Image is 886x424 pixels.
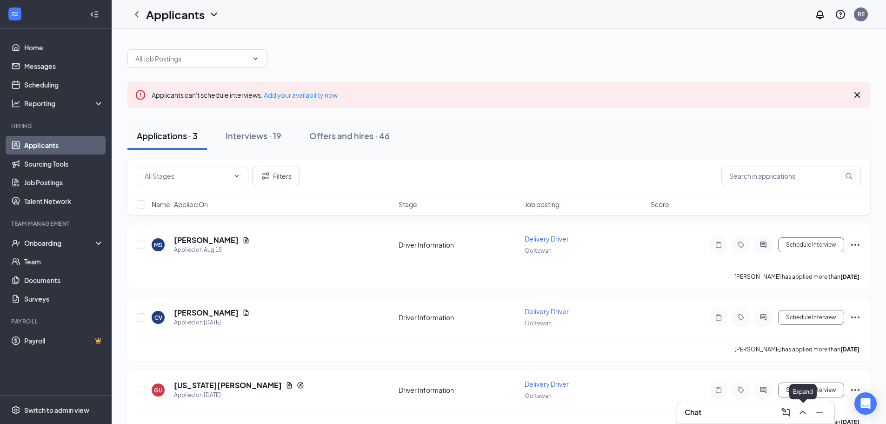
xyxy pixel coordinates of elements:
[858,10,865,18] div: RE
[399,313,519,322] div: Driver Information
[758,241,769,249] svg: ActiveChat
[264,91,338,99] a: Add your availability now
[154,314,162,322] div: CV
[758,386,769,394] svg: ActiveChat
[780,407,792,418] svg: ComposeMessage
[735,386,746,394] svg: Tag
[797,407,808,418] svg: ChevronUp
[399,385,519,395] div: Driver Information
[850,239,861,250] svg: Ellipses
[11,99,20,108] svg: Analysis
[24,38,104,57] a: Home
[226,130,281,141] div: Interviews · 19
[252,55,259,62] svg: ChevronDown
[525,200,560,209] span: Job posting
[252,167,300,185] button: Filter Filters
[845,172,853,180] svg: MagnifyingGlass
[778,310,844,325] button: Schedule Interview
[24,271,104,289] a: Documents
[778,237,844,252] button: Schedule Interview
[286,382,293,389] svg: Document
[11,122,102,130] div: Hiring
[242,309,250,316] svg: Document
[131,9,142,20] svg: ChevronLeft
[24,57,104,75] a: Messages
[713,386,724,394] svg: Note
[734,273,861,281] p: [PERSON_NAME] has applied more than .
[840,346,859,353] b: [DATE]
[10,9,20,19] svg: WorkstreamLogo
[758,314,769,321] svg: ActiveChat
[154,241,162,249] div: MS
[174,390,304,400] div: Applied on [DATE]
[685,407,701,417] h3: Chat
[779,405,793,420] button: ComposeMessage
[137,130,198,141] div: Applications · 3
[208,9,220,20] svg: ChevronDown
[90,10,99,19] svg: Collapse
[174,318,250,327] div: Applied on [DATE]
[146,7,205,22] h1: Applicants
[135,89,146,101] svg: Error
[525,235,569,243] span: Delivery Driver
[11,317,102,325] div: Payroll
[24,192,104,210] a: Talent Network
[399,200,417,209] span: Stage
[525,320,552,327] span: Ooltewah
[24,173,104,192] a: Job Postings
[297,382,304,389] svg: Reapply
[651,200,669,209] span: Score
[242,236,250,244] svg: Document
[735,314,746,321] svg: Tag
[399,240,519,249] div: Driver Information
[840,273,859,280] b: [DATE]
[135,54,248,64] input: All Job Postings
[795,405,810,420] button: ChevronUp
[174,380,282,390] h5: [US_STATE][PERSON_NAME]
[174,245,250,255] div: Applied on Aug 15
[525,392,552,399] span: Ooltewah
[24,99,104,108] div: Reporting
[174,308,239,318] h5: [PERSON_NAME]
[734,345,861,353] p: [PERSON_NAME] has applied more than .
[24,405,89,415] div: Switch to admin view
[260,170,271,182] svg: Filter
[233,172,240,180] svg: ChevronDown
[24,75,104,94] a: Scheduling
[713,314,724,321] svg: Note
[24,136,104,155] a: Applicants
[11,405,20,415] svg: Settings
[24,238,96,248] div: Onboarding
[852,89,863,101] svg: Cross
[11,220,102,228] div: Team Management
[525,307,569,316] span: Delivery Driver
[835,9,846,20] svg: QuestionInfo
[154,386,163,394] div: GU
[145,171,229,181] input: All Stages
[778,383,844,397] button: Schedule Interview
[152,200,208,209] span: Name · Applied On
[814,9,826,20] svg: Notifications
[174,235,239,245] h5: [PERSON_NAME]
[721,167,861,185] input: Search in applications
[854,392,877,415] div: Open Intercom Messenger
[24,252,104,271] a: Team
[24,331,104,350] a: PayrollCrown
[24,289,104,308] a: Surveys
[789,384,817,399] div: Expand
[814,407,825,418] svg: Minimize
[735,241,746,249] svg: Tag
[812,405,827,420] button: Minimize
[152,91,338,99] span: Applicants can't schedule interviews.
[713,241,724,249] svg: Note
[525,247,552,254] span: Ooltewah
[309,130,390,141] div: Offers and hires · 46
[24,155,104,173] a: Sourcing Tools
[850,312,861,323] svg: Ellipses
[11,238,20,248] svg: UserCheck
[850,384,861,396] svg: Ellipses
[525,380,569,388] span: Delivery Driver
